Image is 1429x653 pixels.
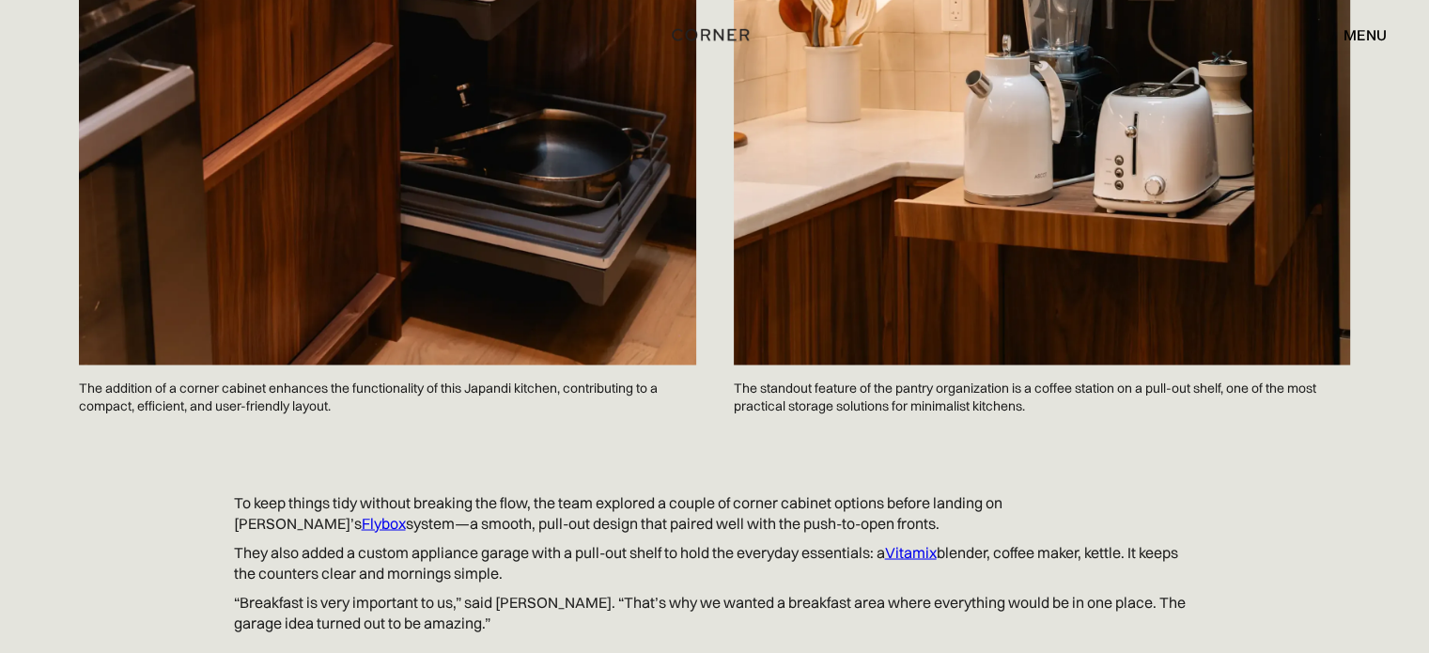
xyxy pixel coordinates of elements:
[362,513,406,532] a: Flybox
[734,365,1351,428] p: The standout feature of the pantry organization is a coffee station on a pull-out shelf, one of t...
[234,492,1196,533] p: To keep things tidy without breaking the flow, the team explored a couple of corner cabinet optio...
[1325,19,1387,51] div: menu
[79,365,696,428] p: The addition of a corner cabinet enhances the functionality of this Japandi kitchen, contributing...
[665,23,763,47] a: home
[234,542,1196,583] p: They also added a custom appliance garage with a pull-out shelf to hold the everyday essentials: ...
[1344,27,1387,42] div: menu
[885,542,937,561] a: Vitamix
[234,592,1196,632] p: “Breakfast is very important to us,” said [PERSON_NAME]. “That’s why we wanted a breakfast area w...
